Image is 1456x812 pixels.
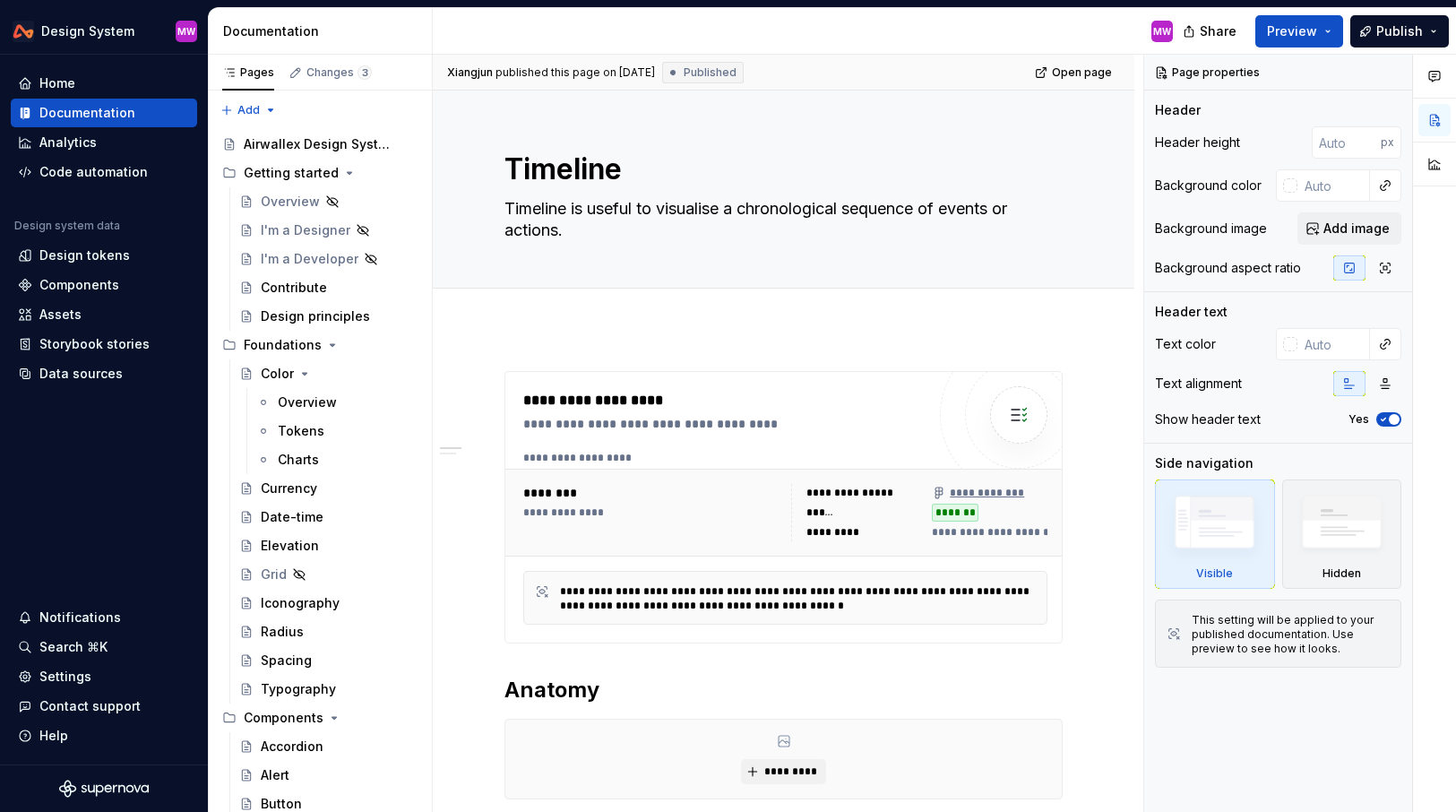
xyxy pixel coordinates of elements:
a: Open page [1030,60,1120,85]
div: Radius [261,623,304,641]
input: Auto [1297,328,1370,360]
div: Typography [261,680,336,698]
div: Hidden [1282,479,1402,589]
div: Overview [261,193,320,211]
a: I'm a Designer [232,216,425,245]
a: Overview [249,388,425,417]
div: Airwallex Design System [244,135,392,153]
a: Components [11,271,197,299]
button: Design SystemMW [4,12,204,50]
span: 3 [358,65,372,80]
a: Charts [249,445,425,474]
div: Code automation [39,163,148,181]
div: Design tokens [39,246,130,264]
label: Yes [1348,412,1369,427]
button: Add image [1297,212,1401,245]
div: Alert [261,766,289,784]
button: Notifications [11,603,197,632]
a: Overview [232,187,425,216]
a: Code automation [11,158,197,186]
input: Auto [1312,126,1381,159]
div: Settings [39,668,91,686]
div: Data sources [39,365,123,383]
div: This setting will be applied to your published documentation. Use preview to see how it looks. [1192,613,1390,656]
span: Publish [1376,22,1423,40]
div: Overview [278,393,337,411]
div: Show header text [1155,410,1261,428]
div: Home [39,74,75,92]
div: Pages [222,65,274,80]
span: Published [684,65,737,80]
div: Spacing [261,652,312,669]
div: Visible [1196,566,1233,581]
div: Design System [41,22,134,40]
a: Color [232,359,425,388]
a: Airwallex Design System [215,130,425,159]
div: Header [1155,101,1201,119]
a: Date-time [232,503,425,531]
div: Notifications [39,609,121,626]
div: Visible [1155,479,1275,589]
button: Search ⌘K [11,633,197,661]
a: Assets [11,300,197,329]
a: I'm a Developer [232,245,425,273]
div: Getting started [215,159,425,187]
svg: Supernova Logo [59,780,149,798]
div: Background image [1155,220,1267,238]
a: Design tokens [11,241,197,270]
div: Elevation [261,537,319,555]
div: Header text [1155,303,1228,321]
div: I'm a Developer [261,250,358,268]
div: Assets [39,306,82,324]
input: Auto [1297,169,1370,202]
a: Currency [232,474,425,503]
div: Currency [261,479,317,497]
a: Storybook stories [11,330,197,358]
h2: Anatomy [504,676,1063,704]
div: Contact support [39,697,141,715]
span: Preview [1267,22,1317,40]
a: Grid [232,560,425,589]
a: Typography [232,675,425,704]
textarea: Timeline is useful to visualise a chronological sequence of events or actions. [501,194,1059,245]
a: Settings [11,662,197,691]
div: Documentation [39,104,135,122]
a: Home [11,69,197,98]
div: Contribute [261,279,327,297]
div: Components [215,704,425,732]
div: Grid [261,566,287,583]
a: Alert [232,761,425,790]
a: Tokens [249,417,425,445]
div: Foundations [215,331,425,359]
div: I'm a Designer [261,221,350,239]
button: Help [11,721,197,750]
div: MW [1153,24,1171,39]
button: Add [215,98,282,123]
div: published this page on [DATE] [495,65,655,80]
div: Date-time [261,508,323,526]
div: Background aspect ratio [1155,259,1301,277]
span: Add [237,103,260,117]
div: Charts [278,451,319,469]
div: Design system data [14,219,120,233]
a: Data sources [11,359,197,388]
div: Tokens [278,422,324,440]
a: Elevation [232,531,425,560]
textarea: Timeline [501,148,1059,191]
div: Getting started [244,164,339,182]
div: Documentation [223,22,425,40]
div: Side navigation [1155,454,1254,472]
a: Documentation [11,99,197,127]
div: Hidden [1322,566,1361,581]
span: Xiangjun [447,65,493,80]
div: Search ⌘K [39,638,108,656]
a: Design principles [232,302,425,331]
span: Share [1200,22,1236,40]
div: MW [177,24,195,39]
div: Accordion [261,738,323,756]
div: Components [39,276,119,294]
span: Open page [1052,65,1112,80]
div: Header height [1155,134,1240,151]
div: Color [261,365,294,383]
